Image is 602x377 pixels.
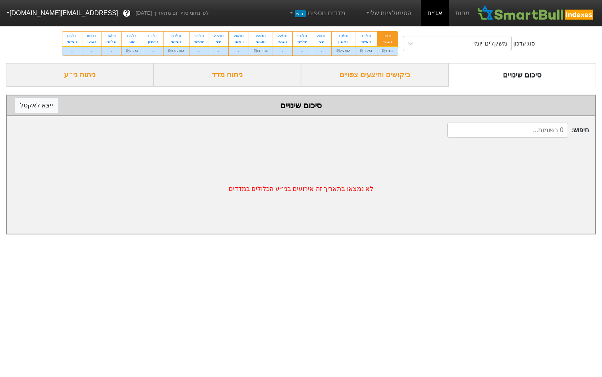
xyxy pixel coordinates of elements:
div: רביעי [278,39,287,44]
input: 0 רשומות... [447,123,568,138]
div: 20/10 [317,33,327,39]
div: 30/10 [168,33,184,39]
div: - [143,46,163,56]
div: 03/11 [126,33,138,39]
div: רביעי [382,39,393,44]
div: - [82,46,102,56]
div: חמישי [254,39,268,44]
div: סיכום שינויים [449,63,596,87]
div: 02/11 [148,33,158,39]
div: 15/10 [382,33,393,39]
img: SmartBull [476,5,596,21]
span: ? [125,8,129,19]
div: - [312,46,331,56]
div: ניתוח מדד [153,63,301,87]
div: לא נמצאו בתאריך זה אירועים בני״ע הכלולים במדדים [7,144,595,234]
div: משקלים יומי [473,39,507,48]
div: ראשון [233,39,244,44]
a: מדדים נוספיםחדש [285,5,349,21]
div: 27/10 [214,33,223,39]
div: 04/11 [107,33,116,39]
div: 23/10 [254,33,268,39]
div: חמישי [360,39,372,44]
div: 21/10 [297,33,307,39]
div: שני [126,39,138,44]
div: ₪145.9M [163,46,189,56]
div: ראשון [337,39,351,44]
div: שלישי [107,39,116,44]
div: 05/11 [87,33,97,39]
div: ביקושים והיצעים צפויים [301,63,449,87]
span: לפי נתוני סוף יום מתאריך [DATE] [136,9,209,17]
div: - [229,46,249,56]
span: חדש [295,10,306,17]
div: ₪8.2M [355,46,377,56]
button: ייצא לאקסל [15,98,58,113]
div: 16/10 [360,33,372,39]
div: 22/10 [278,33,287,39]
div: שלישי [297,39,307,44]
div: חמישי [168,39,184,44]
div: - [209,46,228,56]
div: - [273,46,292,56]
div: 28/10 [194,33,204,39]
div: ניתוח ני״ע [6,63,153,87]
div: ₪25.8M [332,46,355,56]
span: חיפוש : [447,123,589,138]
div: סיכום שינויים [15,99,587,111]
div: 26/10 [233,33,244,39]
div: 19/10 [337,33,351,39]
div: חמישי [67,39,77,44]
div: שני [214,39,223,44]
div: ₪7.7M [122,46,143,56]
div: שלישי [194,39,204,44]
div: ראשון [148,39,158,44]
div: שני [317,39,327,44]
div: - [293,46,312,56]
div: ₪1.1K [377,46,398,56]
div: 06/11 [67,33,77,39]
div: ₪66.3M [249,46,273,56]
div: - [62,46,82,56]
div: - [189,46,209,56]
div: - [102,46,121,56]
a: הסימולציות שלי [361,5,415,21]
div: סוג עדכון [513,40,535,48]
div: רביעי [87,39,97,44]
